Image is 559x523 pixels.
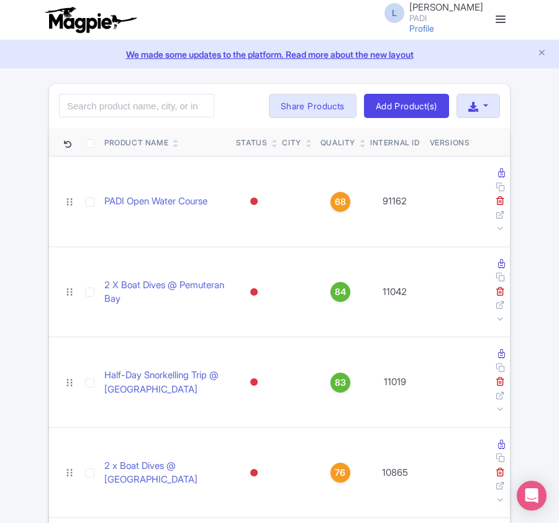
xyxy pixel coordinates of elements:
[409,23,434,34] a: Profile
[335,466,345,480] span: 76
[335,285,346,299] span: 84
[104,368,226,396] a: Half-Day Snorkelling Trip @ [GEOGRAPHIC_DATA]
[409,14,483,22] small: PADI
[335,376,346,389] span: 83
[42,6,139,34] img: logo-ab69f6fb50320c5b225c76a69d11143b.png
[365,128,425,157] th: Internal ID
[320,282,360,302] a: 84
[248,283,260,301] div: Inactive
[365,247,425,337] td: 11042
[335,195,346,209] span: 68
[320,137,355,148] div: Quality
[425,128,475,157] th: Versions
[409,1,483,13] span: [PERSON_NAME]
[320,373,360,393] a: 83
[269,94,357,119] a: Share Products
[365,427,425,518] td: 10865
[248,193,260,211] div: Inactive
[104,137,168,148] div: Product Name
[365,337,425,428] td: 11019
[104,194,207,209] a: PADI Open Water Course
[248,464,260,482] div: Inactive
[365,157,425,247] td: 91162
[537,47,547,61] button: Close announcement
[248,373,260,391] div: Inactive
[7,48,552,61] a: We made some updates to the platform. Read more about the new layout
[517,481,547,511] div: Open Intercom Messenger
[377,2,483,22] a: L [PERSON_NAME] PADI
[364,94,449,119] a: Add Product(s)
[320,192,360,212] a: 68
[104,459,226,487] a: 2 x Boat Dives @ [GEOGRAPHIC_DATA]
[104,278,226,306] a: 2 X Boat Dives @ Pemuteran Bay
[320,463,360,483] a: 76
[59,94,214,117] input: Search product name, city, or interal id
[236,137,268,148] div: Status
[282,137,301,148] div: City
[384,3,404,23] span: L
